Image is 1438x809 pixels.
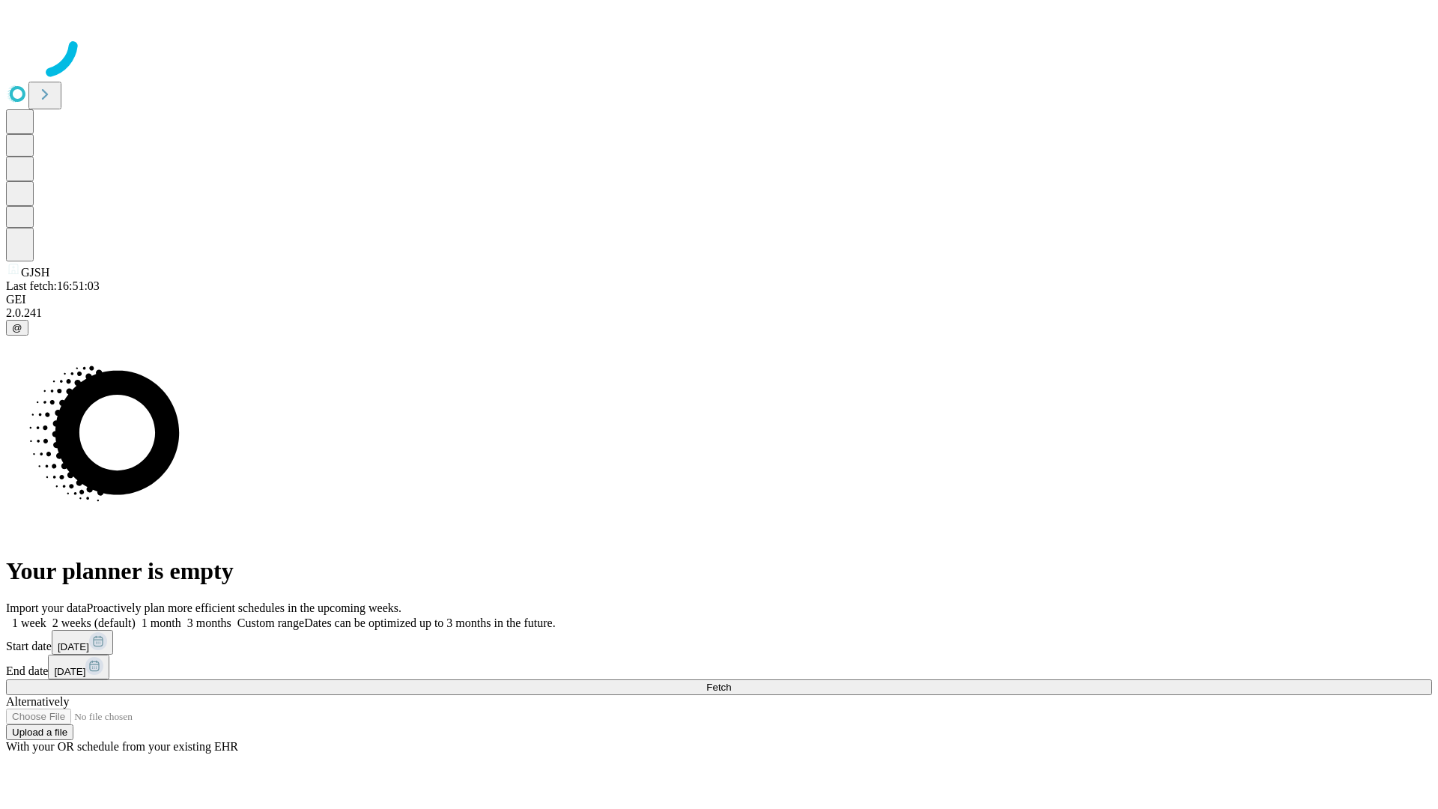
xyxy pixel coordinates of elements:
[187,616,231,629] span: 3 months
[6,679,1432,695] button: Fetch
[54,666,85,677] span: [DATE]
[52,616,136,629] span: 2 weeks (default)
[6,724,73,740] button: Upload a file
[48,655,109,679] button: [DATE]
[6,306,1432,320] div: 2.0.241
[142,616,181,629] span: 1 month
[706,682,731,693] span: Fetch
[6,602,87,614] span: Import your data
[6,293,1432,306] div: GEI
[237,616,304,629] span: Custom range
[87,602,401,614] span: Proactively plan more efficient schedules in the upcoming weeks.
[6,695,69,708] span: Alternatively
[6,655,1432,679] div: End date
[21,266,49,279] span: GJSH
[12,322,22,333] span: @
[6,557,1432,585] h1: Your planner is empty
[6,630,1432,655] div: Start date
[6,279,100,292] span: Last fetch: 16:51:03
[6,320,28,336] button: @
[12,616,46,629] span: 1 week
[6,740,238,753] span: With your OR schedule from your existing EHR
[304,616,555,629] span: Dates can be optimized up to 3 months in the future.
[52,630,113,655] button: [DATE]
[58,641,89,652] span: [DATE]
